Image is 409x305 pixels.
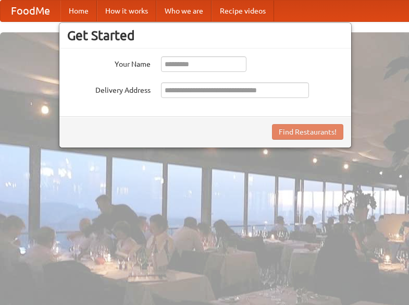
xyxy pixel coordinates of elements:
[1,1,60,21] a: FoodMe
[156,1,212,21] a: Who we are
[67,28,343,43] h3: Get Started
[60,1,97,21] a: Home
[67,82,151,95] label: Delivery Address
[67,56,151,69] label: Your Name
[272,124,343,140] button: Find Restaurants!
[97,1,156,21] a: How it works
[212,1,274,21] a: Recipe videos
